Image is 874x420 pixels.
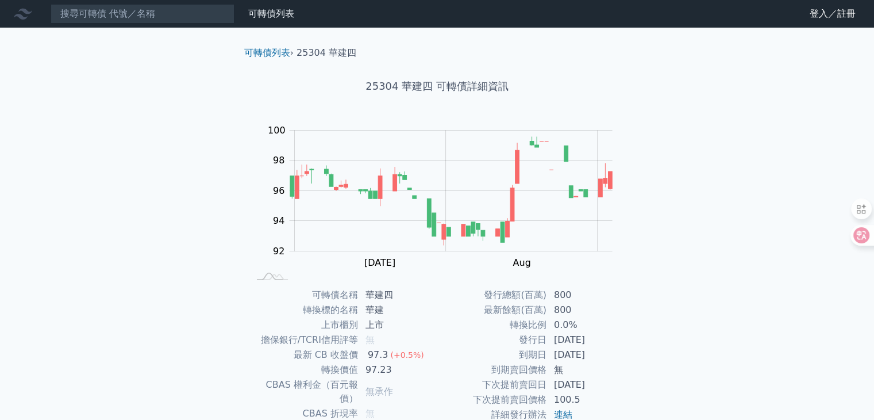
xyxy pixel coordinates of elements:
td: [DATE] [547,333,626,348]
td: [DATE] [547,348,626,362]
tspan: 96 [273,185,284,196]
td: 到期日 [437,348,547,362]
li: › [244,46,294,60]
td: 800 [547,303,626,318]
td: 下次提前賣回價格 [437,392,547,407]
td: CBAS 權利金（百元報價） [249,377,359,406]
div: 97.3 [365,348,391,362]
span: (+0.5%) [390,350,423,360]
td: 華建四 [359,288,437,303]
td: 無 [547,362,626,377]
a: 可轉債列表 [248,8,294,19]
td: 轉換比例 [437,318,547,333]
td: 到期賣回價格 [437,362,547,377]
tspan: 100 [268,125,286,136]
td: 轉換價值 [249,362,359,377]
td: 0.0% [547,318,626,333]
tspan: [DATE] [364,257,395,268]
td: 轉換標的名稱 [249,303,359,318]
td: 華建 [359,303,437,318]
td: 97.23 [359,362,437,377]
tspan: 98 [273,155,284,166]
td: 可轉債名稱 [249,288,359,303]
td: 發行日 [437,333,547,348]
td: 最新 CB 收盤價 [249,348,359,362]
td: 上市櫃別 [249,318,359,333]
a: 連結 [554,409,572,420]
td: 發行總額(百萬) [437,288,547,303]
tspan: 94 [273,215,284,226]
td: 上市 [359,318,437,333]
span: 無 [365,408,375,419]
td: 800 [547,288,626,303]
tspan: 92 [273,246,284,257]
g: Series [290,137,612,246]
td: 100.5 [547,392,626,407]
li: 25304 華建四 [297,46,356,60]
a: 可轉債列表 [244,47,290,58]
td: 擔保銀行/TCRI信用評等 [249,333,359,348]
span: 無 [365,334,375,345]
a: 登入／註冊 [800,5,865,23]
g: Chart [261,125,629,268]
td: 最新餘額(百萬) [437,303,547,318]
td: 下次提前賣回日 [437,377,547,392]
td: [DATE] [547,377,626,392]
h1: 25304 華建四 可轉債詳細資訊 [235,78,640,94]
input: 搜尋可轉債 代號／名稱 [51,4,234,24]
tspan: Aug [513,257,530,268]
span: 無承作 [365,386,393,397]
